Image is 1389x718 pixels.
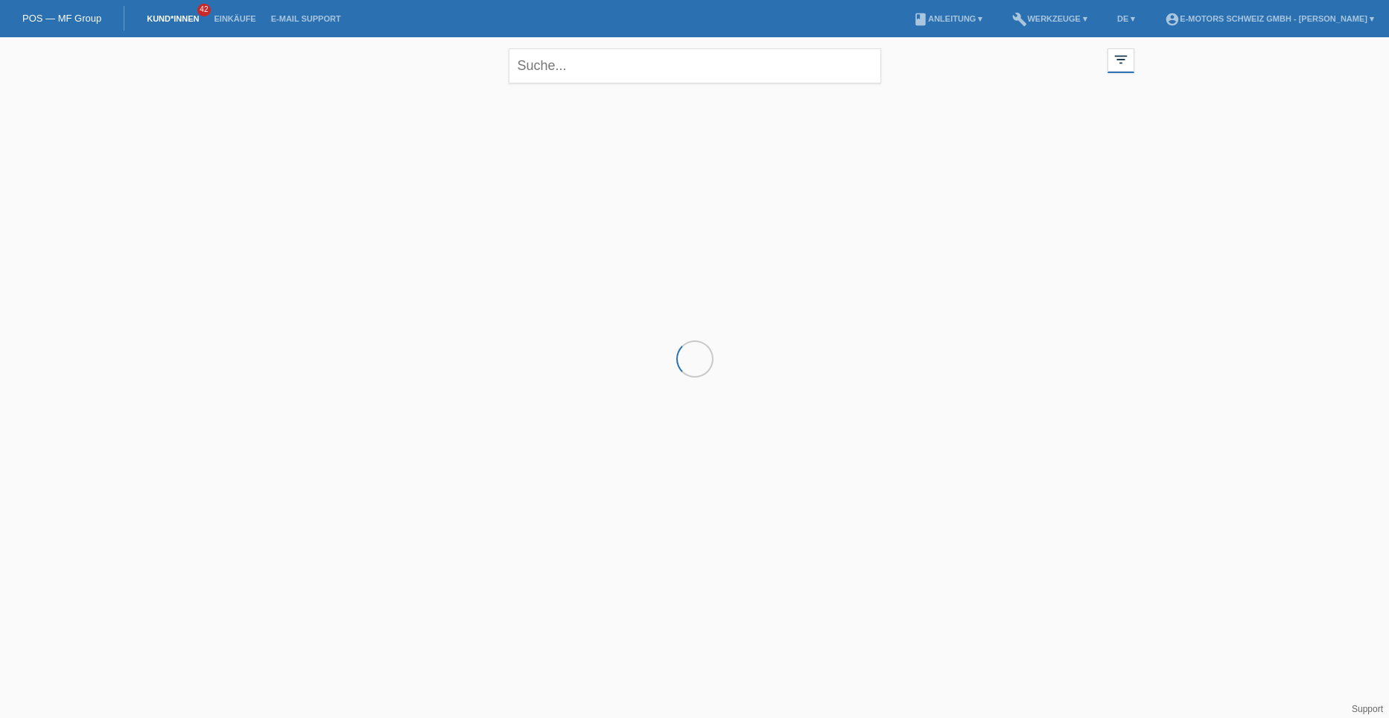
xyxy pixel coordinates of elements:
i: book [913,12,928,27]
i: filter_list [1113,51,1129,68]
span: 42 [197,4,211,16]
input: Suche... [509,48,881,83]
a: POS — MF Group [22,13,101,24]
a: buildWerkzeuge ▾ [1005,14,1095,23]
a: bookAnleitung ▾ [906,14,990,23]
a: E-Mail Support [264,14,349,23]
a: Kund*innen [139,14,206,23]
a: account_circleE-Motors Schweiz GmbH - [PERSON_NAME] ▾ [1157,14,1382,23]
i: account_circle [1165,12,1180,27]
a: Support [1352,704,1383,714]
a: Einkäufe [206,14,263,23]
i: build [1012,12,1027,27]
a: DE ▾ [1110,14,1142,23]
